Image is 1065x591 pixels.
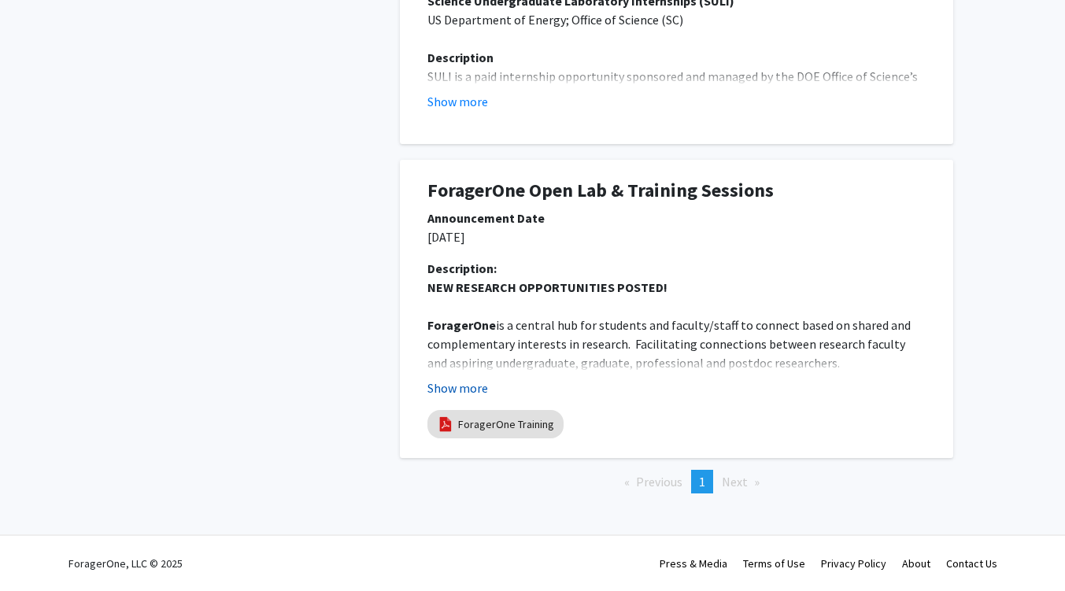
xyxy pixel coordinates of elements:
strong: Description [427,50,494,65]
ul: Pagination [400,470,953,493]
h1: ForagerOne Open Lab & Training Sessions [427,179,926,202]
a: Privacy Policy [821,556,886,571]
div: Announcement Date [427,209,926,227]
button: Show more [427,379,488,397]
span: Previous [636,474,682,489]
span: Next [722,474,748,489]
a: ForagerOne Training [458,416,554,433]
img: pdf_icon.png [437,416,454,433]
strong: NEW RESEARCH OPPORTUNITIES POSTED! [427,279,667,295]
p: [DATE] [427,227,926,246]
span: 1 [699,474,705,489]
p: US Department of Energy; Office of Science (SC) [427,10,926,29]
a: Contact Us [946,556,997,571]
a: About [902,556,930,571]
div: Description: [427,259,926,278]
a: Press & Media [660,556,727,571]
strong: ForagerOne [427,317,496,333]
iframe: To enrich screen reader interactions, please activate Accessibility in Grammarly extension settings [12,520,67,579]
div: ForagerOne, LLC © 2025 [68,536,183,591]
p: is a central hub for students and faculty/staff to connect based on shared and complementary inte... [427,316,926,372]
button: Show more [427,92,488,111]
p: SULI is a paid internship opportunity sponsored and managed by the DOE Office of Science’s Office... [427,67,926,199]
a: Terms of Use [743,556,805,571]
